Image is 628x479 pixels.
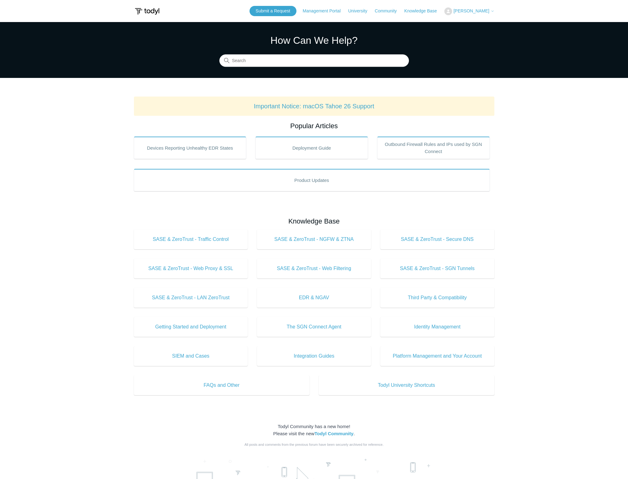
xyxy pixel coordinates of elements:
a: Outbound Firewall Rules and IPs used by SGN Connect [377,137,490,159]
a: Community [375,8,403,14]
span: EDR & NGAV [266,294,362,301]
a: Deployment Guide [255,137,368,159]
span: Platform Management and Your Account [390,352,485,360]
span: The SGN Connect Agent [266,323,362,331]
a: Todyl Community [314,431,354,436]
div: Todyl Community has a new home! Please visit the new . [134,423,494,437]
a: Identity Management [380,317,494,337]
div: All posts and comments from the previous forum have been securely archived for reference. [134,442,494,447]
span: SASE & ZeroTrust - LAN ZeroTrust [143,294,239,301]
span: Todyl University Shortcuts [328,382,485,389]
a: FAQs and Other [134,375,309,395]
button: [PERSON_NAME] [444,7,494,15]
a: University [348,8,373,14]
h2: Knowledge Base [134,216,494,226]
span: SASE & ZeroTrust - Web Filtering [266,265,362,272]
span: Third Party & Compatibility [390,294,485,301]
a: Management Portal [303,8,347,14]
a: Submit a Request [250,6,296,16]
a: EDR & NGAV [257,288,371,308]
span: Integration Guides [266,352,362,360]
span: SASE & ZeroTrust - Secure DNS [390,236,485,243]
span: SASE & ZeroTrust - Traffic Control [143,236,239,243]
a: SASE & ZeroTrust - Web Proxy & SSL [134,259,248,278]
h1: How Can We Help? [219,33,409,48]
span: Getting Started and Deployment [143,323,239,331]
a: SASE & ZeroTrust - LAN ZeroTrust [134,288,248,308]
span: SASE & ZeroTrust - SGN Tunnels [390,265,485,272]
a: SIEM and Cases [134,346,248,366]
a: SASE & ZeroTrust - SGN Tunnels [380,259,494,278]
h2: Popular Articles [134,121,494,131]
a: Integration Guides [257,346,371,366]
a: Devices Reporting Unhealthy EDR States [134,137,246,159]
span: SASE & ZeroTrust - Web Proxy & SSL [143,265,239,272]
a: Getting Started and Deployment [134,317,248,337]
span: FAQs and Other [143,382,300,389]
span: SASE & ZeroTrust - NGFW & ZTNA [266,236,362,243]
a: Third Party & Compatibility [380,288,494,308]
a: Platform Management and Your Account [380,346,494,366]
a: SASE & ZeroTrust - Traffic Control [134,229,248,249]
a: The SGN Connect Agent [257,317,371,337]
input: Search [219,55,409,67]
span: [PERSON_NAME] [453,8,489,13]
img: Todyl Support Center Help Center home page [134,6,160,17]
span: Identity Management [390,323,485,331]
a: Todyl University Shortcuts [319,375,494,395]
a: Knowledge Base [404,8,443,14]
a: Product Updates [134,169,490,191]
span: SIEM and Cases [143,352,239,360]
a: SASE & ZeroTrust - Secure DNS [380,229,494,249]
a: SASE & ZeroTrust - Web Filtering [257,259,371,278]
a: Important Notice: macOS Tahoe 26 Support [254,103,374,110]
a: SASE & ZeroTrust - NGFW & ZTNA [257,229,371,249]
